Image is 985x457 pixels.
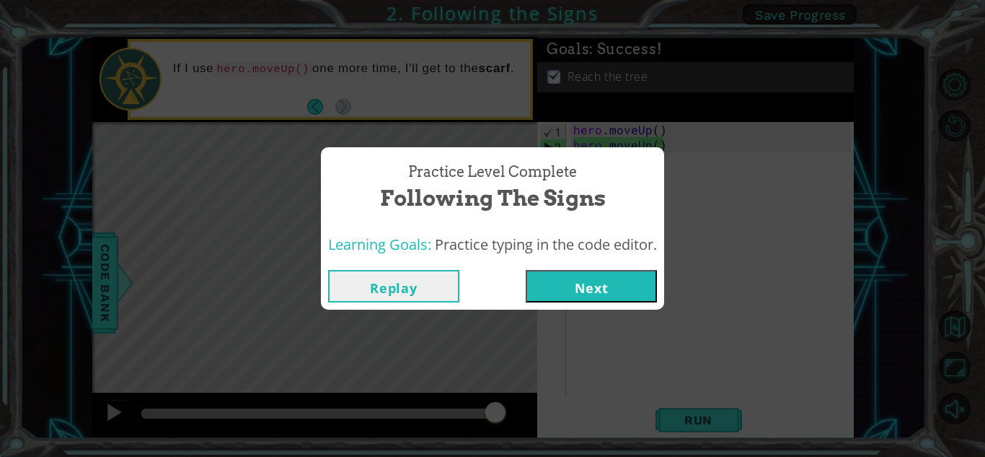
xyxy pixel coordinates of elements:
span: Practice Level Complete [408,162,577,183]
button: Replay [328,270,459,303]
span: Learning Goals: [328,235,431,254]
button: Next [526,270,657,303]
span: Practice typing in the code editor. [435,235,657,254]
span: Following the Signs [380,183,606,214]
